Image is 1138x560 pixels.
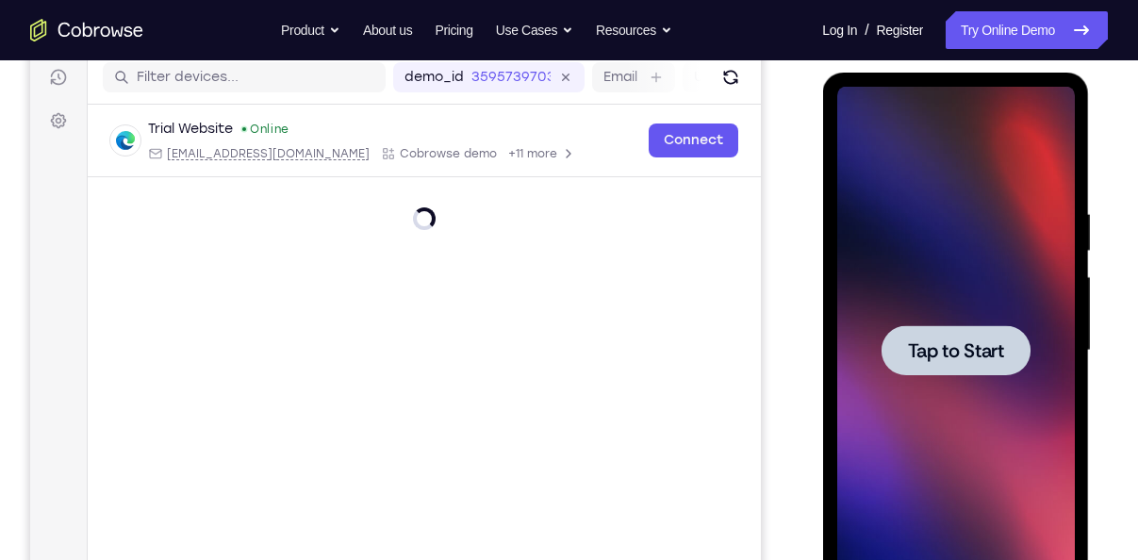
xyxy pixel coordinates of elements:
[363,11,412,49] a: About us
[374,62,434,81] label: demo_id
[435,11,472,49] a: Pricing
[478,140,527,156] span: +11 more
[351,140,467,156] div: App
[370,140,467,156] span: Cobrowse demo
[664,62,712,81] label: User ID
[865,19,868,41] span: /
[573,62,607,81] label: Email
[107,62,344,81] input: Filter devices...
[685,57,716,87] button: Refresh
[281,11,340,49] button: Product
[58,253,207,303] button: Tap to Start
[496,11,573,49] button: Use Cases
[210,116,259,131] div: Online
[85,269,181,288] span: Tap to Start
[118,114,203,133] div: Trial Website
[30,19,143,41] a: Go to the home page
[877,11,923,49] a: Register
[596,11,672,49] button: Resources
[73,11,175,41] h1: Connect
[822,11,857,49] a: Log In
[137,140,339,156] span: web@example.com
[58,99,731,172] div: Open device details
[118,140,339,156] div: Email
[946,11,1108,49] a: Try Online Demo
[212,122,216,125] div: New devices found.
[618,118,708,152] a: Connect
